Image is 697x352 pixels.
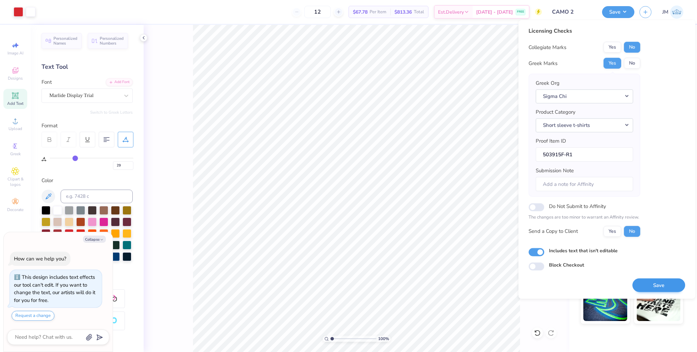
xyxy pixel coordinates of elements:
[536,89,633,103] button: Sigma Chi
[529,43,566,51] div: Collegiate Marks
[353,9,368,16] span: $67.78
[100,36,124,46] span: Personalized Numbers
[83,236,106,243] button: Collapse
[61,190,133,203] input: e.g. 7428 c
[602,6,634,18] button: Save
[42,177,133,185] div: Color
[536,118,633,132] button: Short sleeve t-shirts
[438,9,464,16] span: Est. Delivery
[536,108,576,116] label: Product Category
[632,278,685,292] button: Save
[549,202,606,211] label: Do Not Submit to Affinity
[529,27,640,35] div: Licensing Checks
[14,255,66,262] div: How can we help you?
[624,226,640,237] button: No
[7,50,23,56] span: Image AI
[624,42,640,53] button: No
[7,101,23,106] span: Add Text
[9,126,22,131] span: Upload
[662,8,668,16] span: JM
[603,42,621,53] button: Yes
[603,226,621,237] button: Yes
[536,167,574,175] label: Submission Note
[662,5,683,19] a: JM
[106,78,133,86] div: Add Font
[10,151,21,157] span: Greek
[549,261,584,268] label: Block Checkout
[90,110,133,115] button: Switch to Greek Letters
[529,214,640,221] p: The changes are too minor to warrant an Affinity review.
[370,9,386,16] span: Per Item
[42,122,133,130] div: Format
[53,36,78,46] span: Personalized Names
[583,287,627,321] img: Glow in the Dark Ink
[549,247,618,254] label: Includes text that isn't editable
[529,227,578,235] div: Send a Copy to Client
[603,58,621,69] button: Yes
[304,6,331,18] input: – –
[517,10,524,14] span: FREE
[414,9,424,16] span: Total
[547,5,597,19] input: Untitled Design
[42,78,52,86] label: Font
[394,9,412,16] span: $813.36
[476,9,513,16] span: [DATE] - [DATE]
[536,137,566,145] label: Proof Item ID
[529,59,557,67] div: Greek Marks
[536,79,560,87] label: Greek Org
[637,287,681,321] img: Water based Ink
[7,207,23,212] span: Decorate
[3,176,27,187] span: Clipart & logos
[12,311,54,321] button: Request a change
[536,177,633,191] input: Add a note for Affinity
[14,274,95,304] div: This design includes text effects our tool can't edit. If you want to change the text, our artist...
[670,5,683,19] img: John Michael Binayas
[8,76,23,81] span: Designs
[378,336,389,342] span: 100 %
[42,62,133,71] div: Text Tool
[624,58,640,69] button: No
